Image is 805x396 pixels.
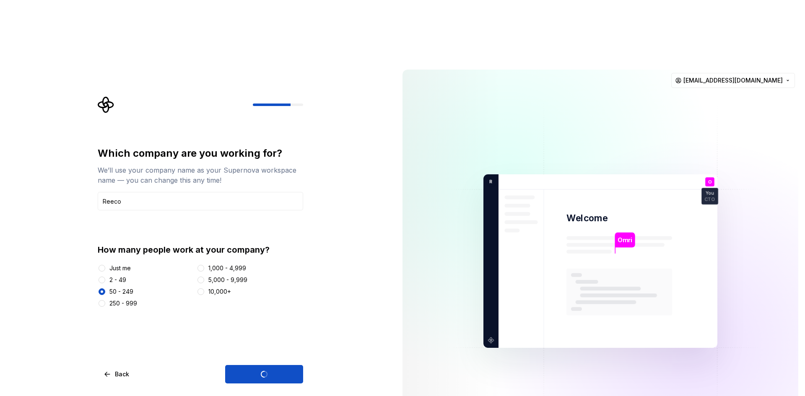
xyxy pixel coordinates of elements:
div: Just me [109,264,131,272]
p: You [706,191,714,195]
div: How many people work at your company? [98,244,303,256]
span: Back [115,370,129,378]
div: 250 - 999 [109,299,137,308]
p: Omri [618,235,632,244]
div: 5,000 - 9,999 [208,276,247,284]
p: R [486,178,492,185]
div: Which company are you working for? [98,147,303,160]
p: O [708,179,712,184]
div: 2 - 49 [109,276,126,284]
p: Welcome [566,212,608,224]
div: 1,000 - 4,999 [208,264,246,272]
div: We’ll use your company name as your Supernova workspace name — you can change this any time! [98,165,303,185]
input: Company name [98,192,303,210]
button: [EMAIL_ADDRESS][DOMAIN_NAME] [671,73,795,88]
p: CTO [704,197,715,202]
span: [EMAIL_ADDRESS][DOMAIN_NAME] [683,76,783,85]
div: 50 - 249 [109,287,133,296]
button: Back [98,365,136,383]
svg: Supernova Logo [98,96,114,113]
div: 10,000+ [208,287,231,296]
